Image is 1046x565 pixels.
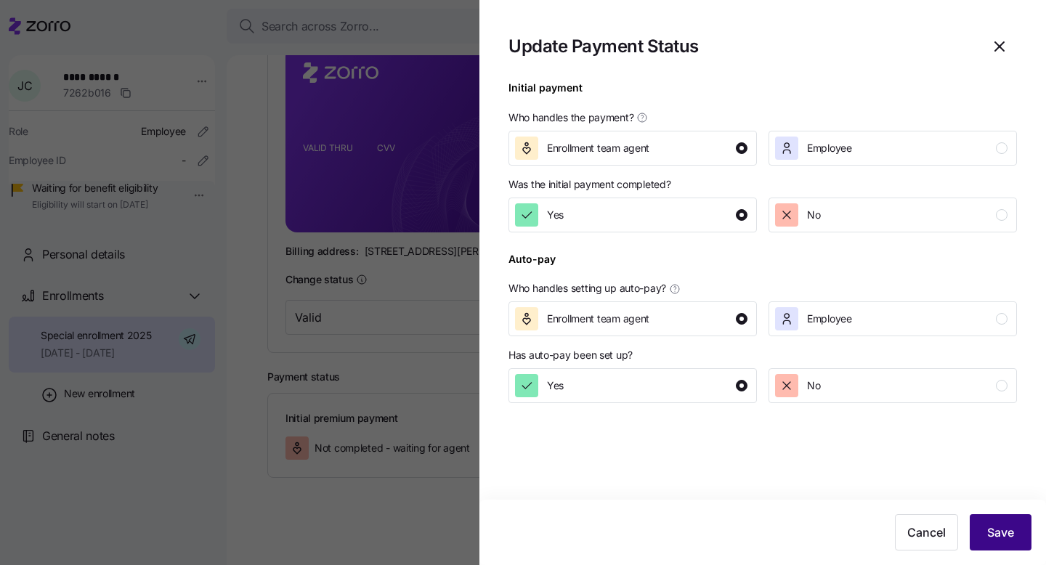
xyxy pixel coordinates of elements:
span: Save [987,524,1014,541]
span: Yes [547,208,564,222]
button: Save [970,514,1031,550]
span: No [807,208,820,222]
span: Cancel [907,524,946,541]
span: Who handles setting up auto-pay? [508,281,666,296]
span: Who handles the payment? [508,110,633,125]
div: Auto-pay [508,251,556,279]
div: Initial payment [508,80,583,107]
span: Employee [807,312,852,326]
button: Cancel [895,514,958,550]
h1: Update Payment Status [508,35,699,57]
span: Employee [807,141,852,155]
span: Enrollment team agent [547,312,649,326]
span: Yes [547,378,564,393]
span: Was the initial payment completed? [508,177,670,192]
span: Enrollment team agent [547,141,649,155]
span: No [807,378,820,393]
span: Has auto-pay been set up? [508,348,633,362]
